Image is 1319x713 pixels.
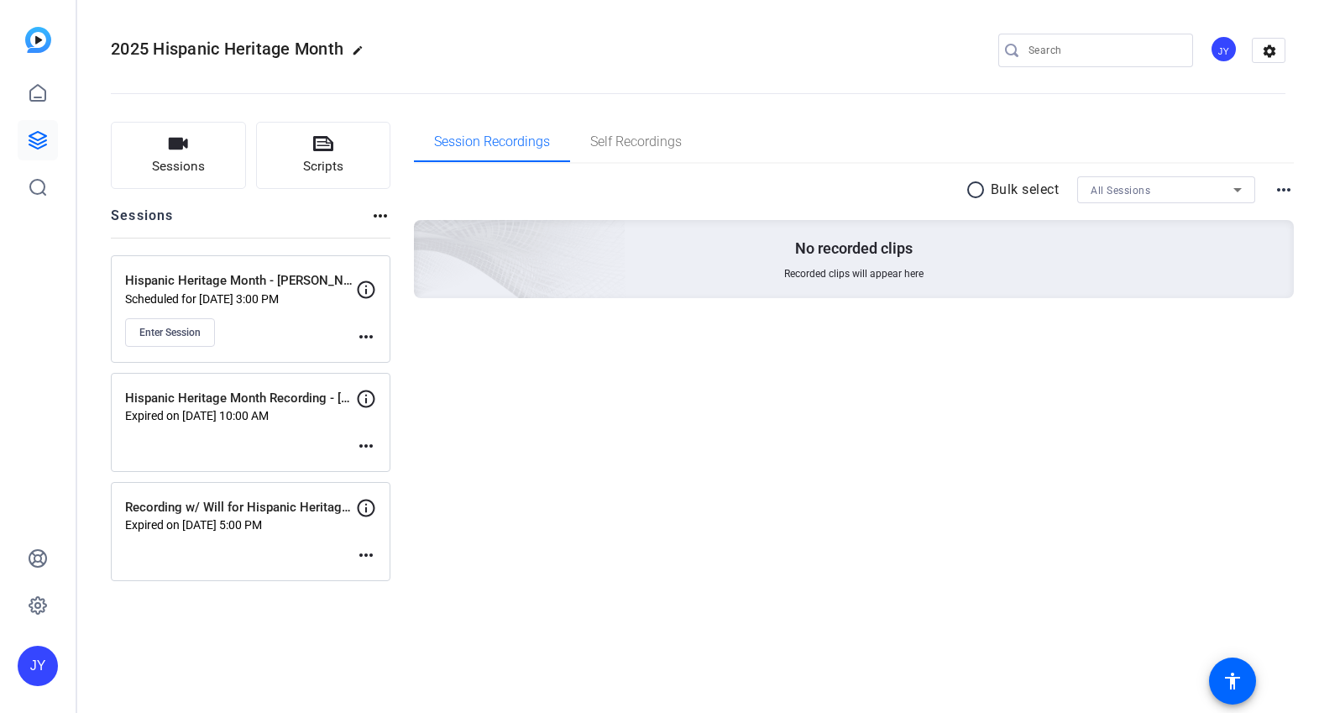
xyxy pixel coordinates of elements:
[226,54,626,418] img: embarkstudio-empty-session.png
[1210,35,1239,65] ngx-avatar: Joseph Young
[139,326,201,339] span: Enter Session
[352,45,372,65] mat-icon: edit
[125,318,215,347] button: Enter Session
[25,27,51,53] img: blue-gradient.svg
[303,157,343,176] span: Scripts
[125,498,356,517] p: Recording w/ Will for Hispanic Heritage Month
[991,180,1060,200] p: Bulk select
[356,545,376,565] mat-icon: more_horiz
[1029,40,1180,60] input: Search
[1210,35,1238,63] div: JY
[590,135,682,149] span: Self Recordings
[125,518,356,532] p: Expired on [DATE] 5:00 PM
[434,135,550,149] span: Session Recordings
[1091,185,1150,197] span: All Sessions
[1222,671,1243,691] mat-icon: accessibility
[1274,180,1294,200] mat-icon: more_horiz
[111,122,246,189] button: Sessions
[125,409,356,422] p: Expired on [DATE] 10:00 AM
[356,327,376,347] mat-icon: more_horiz
[152,157,205,176] span: Sessions
[795,239,913,259] p: No recorded clips
[125,389,356,408] p: Hispanic Heritage Month Recording - [PERSON_NAME]
[1253,39,1286,64] mat-icon: settings
[18,646,58,686] div: JY
[966,180,991,200] mat-icon: radio_button_unchecked
[356,436,376,456] mat-icon: more_horiz
[111,39,343,59] span: 2025 Hispanic Heritage Month
[125,292,356,306] p: Scheduled for [DATE] 3:00 PM
[784,267,924,280] span: Recorded clips will appear here
[256,122,391,189] button: Scripts
[125,271,356,291] p: Hispanic Heritage Month - [PERSON_NAME]
[370,206,390,226] mat-icon: more_horiz
[111,206,174,238] h2: Sessions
